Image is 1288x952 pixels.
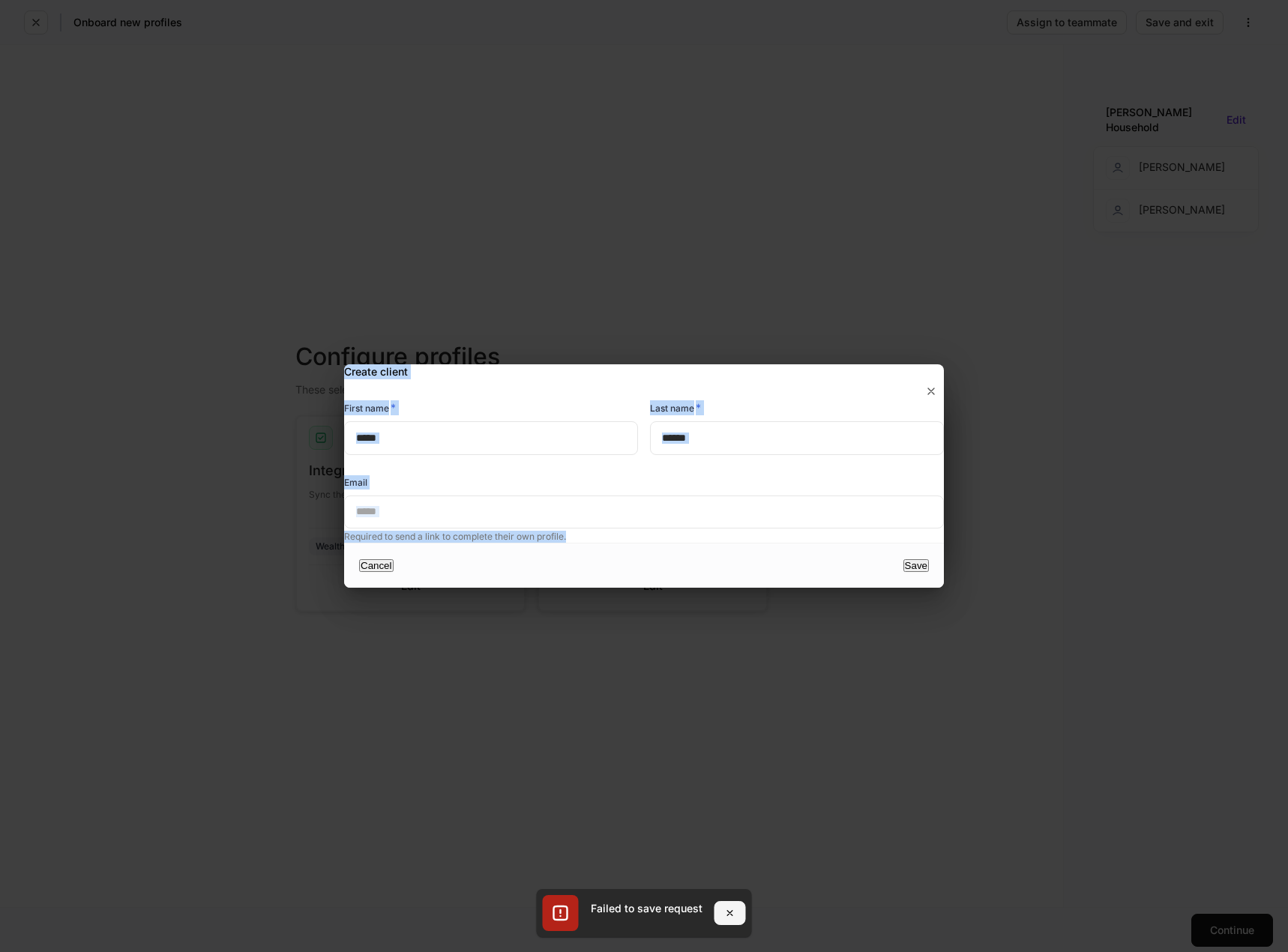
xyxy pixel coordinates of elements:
[359,559,394,572] button: Cancel
[903,559,929,572] button: Save
[344,400,396,415] h6: First name
[344,475,367,489] h6: Email
[361,561,392,570] div: Cancel
[905,561,927,570] div: Save
[650,400,701,415] h6: Last name
[591,901,702,916] div: Failed to save request
[344,364,944,379] h2: Create client
[344,531,944,543] p: Required to send a link to complete their own profile.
